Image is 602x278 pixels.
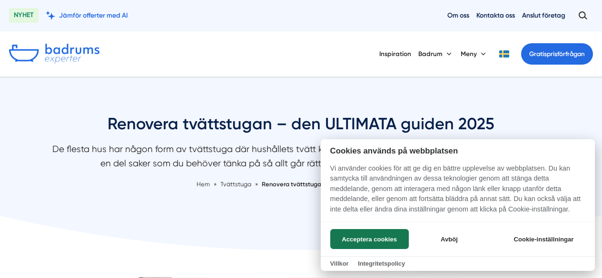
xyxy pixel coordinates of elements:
[502,229,585,249] button: Cookie-inställningar
[358,260,405,267] a: Integritetspolicy
[330,229,409,249] button: Acceptera cookies
[321,163,595,221] p: Vi använder cookies för att ge dig en bättre upplevelse av webbplatsen. Du kan samtycka till anvä...
[321,146,595,155] h2: Cookies används på webbplatsen
[411,229,487,249] button: Avböj
[330,260,349,267] a: Villkor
